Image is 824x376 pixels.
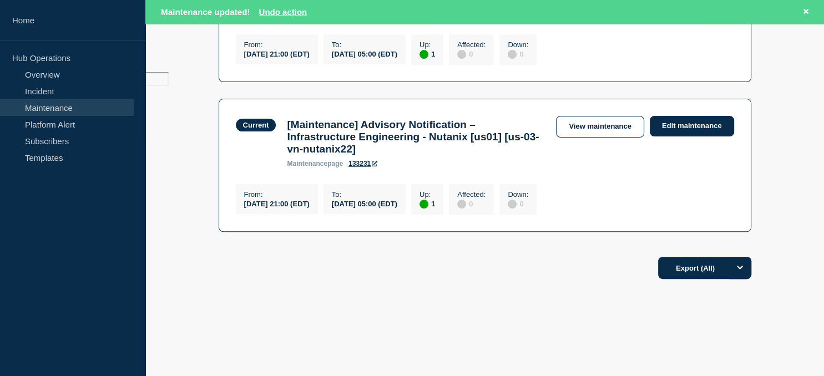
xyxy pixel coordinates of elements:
p: Up : [419,190,435,199]
div: 1 [419,199,435,209]
div: up [419,200,428,209]
a: View maintenance [556,116,644,138]
div: [DATE] 05:00 (EDT) [332,199,397,208]
p: From : [244,190,310,199]
p: To : [332,190,397,199]
a: Edit maintenance [650,116,734,136]
span: maintenance [287,160,327,167]
div: [DATE] 05:00 (EDT) [332,49,397,58]
button: Export (All) [658,257,751,279]
div: disabled [508,50,517,59]
a: 133231 [348,160,377,167]
p: Down : [508,40,528,49]
div: [DATE] 21:00 (EDT) [244,199,310,208]
p: page [287,160,343,167]
div: 0 [508,199,528,209]
p: To : [332,40,397,49]
p: Down : [508,190,528,199]
div: disabled [457,50,466,59]
div: [DATE] 21:00 (EDT) [244,49,310,58]
span: Maintenance updated! [161,7,250,17]
div: Current [243,121,269,129]
p: Affected : [457,40,486,49]
p: Affected : [457,190,486,199]
button: Undo action [259,7,307,17]
div: 1 [419,49,435,59]
h3: [Maintenance] Advisory Notification – Infrastructure Engineering - Nutanix [us01] [us-03-vn-nutan... [287,119,545,155]
div: up [419,50,428,59]
p: Up : [419,40,435,49]
div: 0 [508,49,528,59]
p: From : [244,40,310,49]
button: Options [729,257,751,279]
div: disabled [457,200,466,209]
div: disabled [508,200,517,209]
div: 0 [457,199,486,209]
div: 0 [457,49,486,59]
